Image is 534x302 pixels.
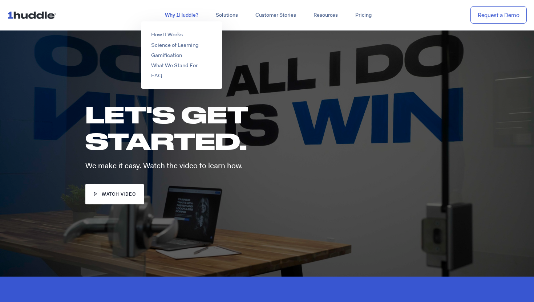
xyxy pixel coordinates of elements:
img: ... [7,8,59,22]
a: Science of Learning [151,41,199,49]
a: Resources [305,9,347,22]
p: We make it easy. Watch the video to learn how. [85,162,335,170]
span: watch video [102,191,136,198]
a: Request a Demo [470,6,527,24]
a: Solutions [207,9,247,22]
a: watch video [85,184,144,205]
a: Gamification [151,52,182,59]
a: FAQ [151,72,162,79]
h1: LET'S GET STARTED. [85,101,324,154]
a: Why 1Huddle? [156,9,207,22]
a: Pricing [347,9,380,22]
a: How It Works [151,31,183,38]
a: Customer Stories [247,9,305,22]
a: What We Stand For [151,62,198,69]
